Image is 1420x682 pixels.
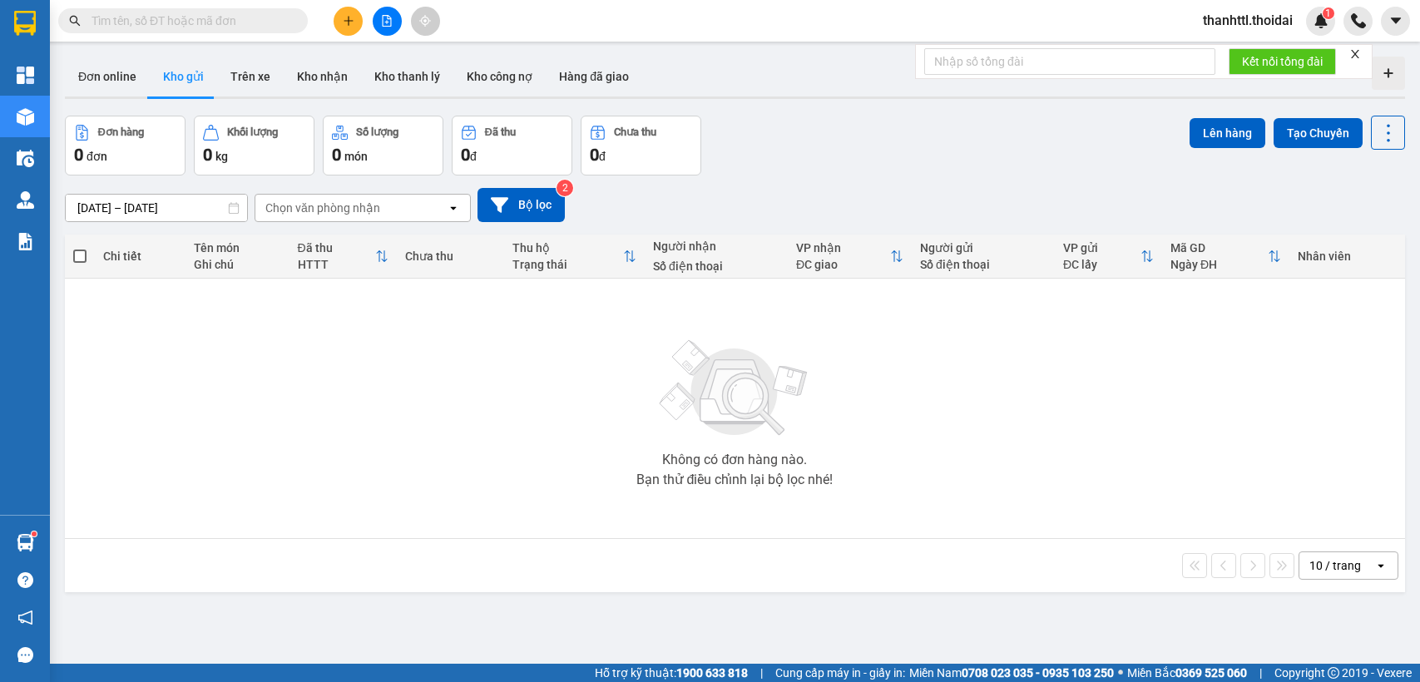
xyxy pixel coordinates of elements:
[1175,666,1247,680] strong: 0369 525 060
[962,666,1114,680] strong: 0708 023 035 - 0935 103 250
[74,145,83,165] span: 0
[17,108,34,126] img: warehouse-icon
[653,259,779,273] div: Số điện thoại
[265,200,380,216] div: Chọn văn phòng nhận
[1229,48,1336,75] button: Kết nối tổng đài
[356,126,398,138] div: Số lượng
[452,116,572,175] button: Đã thu0đ
[1127,664,1247,682] span: Miền Bắc
[150,57,217,96] button: Kho gửi
[920,241,1046,255] div: Người gửi
[405,250,496,263] div: Chưa thu
[477,188,565,222] button: Bộ lọc
[512,241,623,255] div: Thu hộ
[662,453,807,467] div: Không có đơn hàng nào.
[557,180,573,196] sup: 2
[17,67,34,84] img: dashboard-icon
[65,116,186,175] button: Đơn hàng0đơn
[194,258,280,271] div: Ghi chú
[1374,559,1388,572] svg: open
[17,610,33,625] span: notification
[1118,670,1123,676] span: ⚪️
[323,116,443,175] button: Số lượng0món
[361,57,453,96] button: Kho thanh lý
[343,15,354,27] span: plus
[411,7,440,36] button: aim
[1170,258,1268,271] div: Ngày ĐH
[69,15,81,27] span: search
[1162,235,1289,279] th: Toggle SortBy
[788,235,912,279] th: Toggle SortBy
[17,647,33,663] span: message
[1388,13,1403,28] span: caret-down
[796,258,890,271] div: ĐC giao
[334,7,363,36] button: plus
[1063,258,1140,271] div: ĐC lấy
[87,150,107,163] span: đơn
[1190,10,1306,31] span: thanhttl.thoidai
[1381,7,1410,36] button: caret-down
[17,150,34,167] img: warehouse-icon
[636,473,833,487] div: Bạn thử điều chỉnh lại bộ lọc nhé!
[653,240,779,253] div: Người nhận
[461,145,470,165] span: 0
[373,7,402,36] button: file-add
[599,150,606,163] span: đ
[98,126,144,138] div: Đơn hàng
[504,235,645,279] th: Toggle SortBy
[17,191,34,209] img: warehouse-icon
[775,664,905,682] span: Cung cấp máy in - giấy in:
[284,57,361,96] button: Kho nhận
[470,150,477,163] span: đ
[381,15,393,27] span: file-add
[651,330,818,447] img: svg+xml;base64,PHN2ZyBjbGFzcz0ibGlzdC1wbHVnX19zdmciIHhtbG5zPSJodHRwOi8vd3d3LnczLm9yZy8yMDAwL3N2Zy...
[1351,13,1366,28] img: phone-icon
[924,48,1215,75] input: Nhập số tổng đài
[920,258,1046,271] div: Số điện thoại
[227,126,278,138] div: Khối lượng
[103,250,177,263] div: Chi tiết
[14,11,36,36] img: logo-vxr
[546,57,642,96] button: Hàng đã giao
[32,531,37,536] sup: 1
[1190,118,1265,148] button: Lên hàng
[344,150,368,163] span: món
[760,664,763,682] span: |
[1259,664,1262,682] span: |
[1274,118,1363,148] button: Tạo Chuyến
[1170,241,1268,255] div: Mã GD
[203,145,212,165] span: 0
[289,235,397,279] th: Toggle SortBy
[512,258,623,271] div: Trạng thái
[581,116,701,175] button: Chưa thu0đ
[614,126,656,138] div: Chưa thu
[453,57,546,96] button: Kho công nợ
[1328,667,1339,679] span: copyright
[1055,235,1162,279] th: Toggle SortBy
[909,664,1114,682] span: Miền Nam
[1323,7,1334,19] sup: 1
[1298,250,1397,263] div: Nhân viên
[676,666,748,680] strong: 1900 633 818
[215,150,228,163] span: kg
[1309,557,1361,574] div: 10 / trang
[1325,7,1331,19] span: 1
[447,201,460,215] svg: open
[595,664,748,682] span: Hỗ trợ kỹ thuật:
[217,57,284,96] button: Trên xe
[1349,48,1361,60] span: close
[66,195,247,221] input: Select a date range.
[419,15,431,27] span: aim
[65,57,150,96] button: Đơn online
[17,572,33,588] span: question-circle
[332,145,341,165] span: 0
[1063,241,1140,255] div: VP gửi
[17,233,34,250] img: solution-icon
[1242,52,1323,71] span: Kết nối tổng đài
[194,241,280,255] div: Tên món
[194,116,314,175] button: Khối lượng0kg
[17,534,34,551] img: warehouse-icon
[1314,13,1328,28] img: icon-new-feature
[92,12,288,30] input: Tìm tên, số ĐT hoặc mã đơn
[1372,57,1405,90] div: Tạo kho hàng mới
